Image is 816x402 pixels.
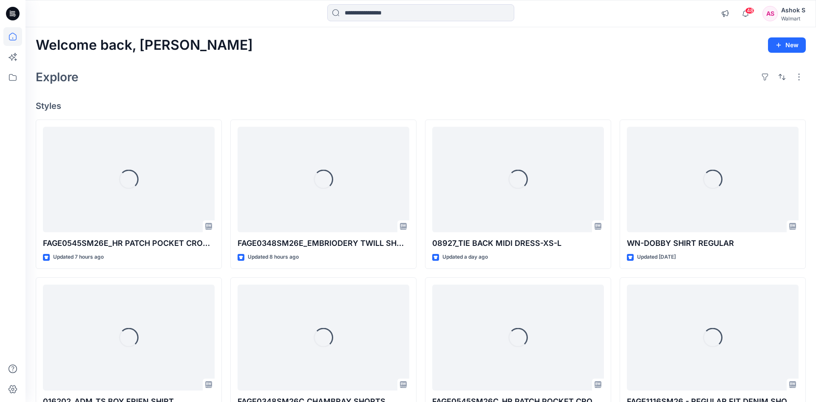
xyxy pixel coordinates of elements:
[238,237,409,249] p: FAGE0348SM26E_EMBRIODERY TWILL SHORTS
[43,237,215,249] p: FAGE0545SM26E_HR PATCH POCKET CROPPED WIDE LEG
[442,253,488,262] p: Updated a day ago
[36,37,253,53] h2: Welcome back, [PERSON_NAME]
[745,7,754,14] span: 48
[768,37,806,53] button: New
[36,101,806,111] h4: Styles
[781,5,805,15] div: Ashok S
[637,253,676,262] p: Updated [DATE]
[248,253,299,262] p: Updated 8 hours ago
[627,237,799,249] p: WN-DOBBY SHIRT REGULAR
[53,253,104,262] p: Updated 7 hours ago
[432,237,604,249] p: 08927_TIE BACK MIDI DRESS-XS-L
[781,15,805,22] div: Walmart
[36,70,79,84] h2: Explore
[762,6,778,21] div: AS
